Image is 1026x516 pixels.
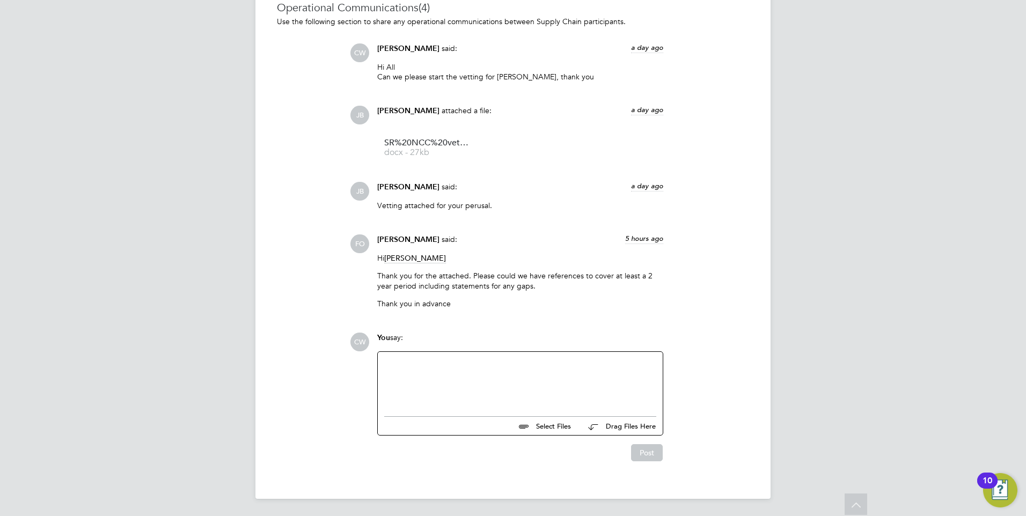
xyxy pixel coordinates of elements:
[631,444,663,461] button: Post
[377,299,663,308] p: Thank you in advance
[350,182,369,201] span: JB
[377,106,439,115] span: [PERSON_NAME]
[350,106,369,124] span: JB
[983,473,1017,507] button: Open Resource Center, 10 new notifications
[350,43,369,62] span: CW
[377,201,663,210] p: Vetting attached for your perusal.
[377,253,663,263] p: Hi
[377,271,663,290] p: Thank you for the attached. Please could we have references to cover at least a 2 year period inc...
[377,333,663,351] div: say:
[377,235,439,244] span: [PERSON_NAME]
[442,182,457,191] span: said:
[631,43,663,52] span: a day ago
[419,1,430,14] span: (4)
[625,234,663,243] span: 5 hours ago
[277,17,749,26] p: Use the following section to share any operational communications between Supply Chain participants.
[377,62,663,82] p: Hi All Can we please start the vetting for [PERSON_NAME], thank you
[377,182,439,191] span: [PERSON_NAME]
[442,43,457,53] span: said:
[384,253,446,263] span: [PERSON_NAME]
[631,105,663,114] span: a day ago
[384,139,470,157] a: SR%20NCC%20vetting%20form%20 docx - 27kb
[350,333,369,351] span: CW
[350,234,369,253] span: FO
[384,139,470,147] span: SR%20NCC%20vetting%20form%20
[377,44,439,53] span: [PERSON_NAME]
[377,333,390,342] span: You
[277,1,749,14] h3: Operational Communications
[983,481,992,495] div: 10
[631,181,663,190] span: a day ago
[384,149,470,157] span: docx - 27kb
[442,234,457,244] span: said:
[580,415,656,438] button: Drag Files Here
[442,106,492,115] span: attached a file:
